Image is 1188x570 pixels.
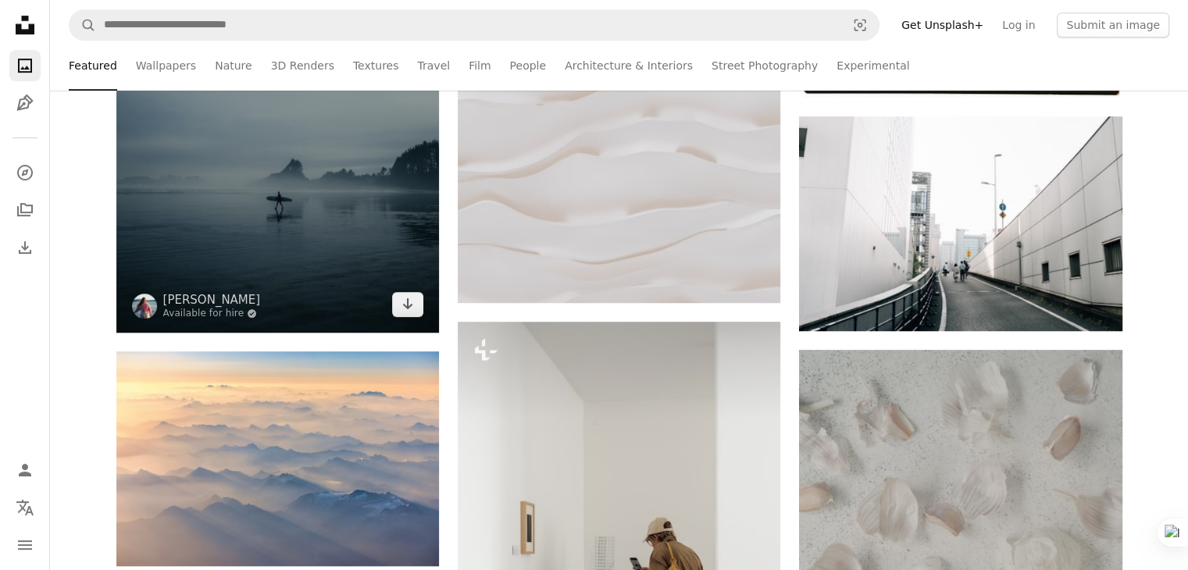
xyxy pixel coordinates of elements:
a: Download History [9,232,41,263]
a: Wallpapers [136,41,196,91]
a: Film [469,41,491,91]
button: Language [9,492,41,523]
a: Mountain range peaks emerge from clouds at sunrise. [116,451,439,465]
a: Download [392,292,423,317]
a: Home — Unsplash [9,9,41,44]
a: 3D Renders [271,41,334,91]
a: Available for hire [163,308,261,320]
a: Textures [353,41,399,91]
a: Log in / Sign up [9,454,41,486]
form: Find visuals sitewide [69,9,879,41]
a: [PERSON_NAME] [163,292,261,308]
a: Explore [9,157,41,188]
a: Photos [9,50,41,81]
a: Abstract white wavy background with soft shadows [458,188,780,202]
img: People cycling on a road between modern buildings [799,116,1122,331]
button: Search Unsplash [70,10,96,40]
a: Surfer walking on a misty beach with surfboard [116,83,439,97]
button: Menu [9,529,41,561]
a: Nature [215,41,252,91]
a: Log in [993,12,1044,37]
img: Go to Shana Van Roosbroek's profile [132,294,157,319]
a: People cycling on a road between modern buildings [799,216,1122,230]
img: Mountain range peaks emerge from clouds at sunrise. [116,351,439,566]
a: Illustrations [9,87,41,119]
a: Get Unsplash+ [892,12,993,37]
img: Abstract white wavy background with soft shadows [458,88,780,303]
button: Visual search [841,10,879,40]
a: People [510,41,547,91]
a: Experimental [837,41,909,91]
a: Collections [9,194,41,226]
a: Person looking at art in a gallery with a smartphone. [458,556,780,570]
a: Travel [417,41,450,91]
a: Street Photography [712,41,818,91]
a: Architecture & Interiors [565,41,693,91]
button: Submit an image [1057,12,1169,37]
